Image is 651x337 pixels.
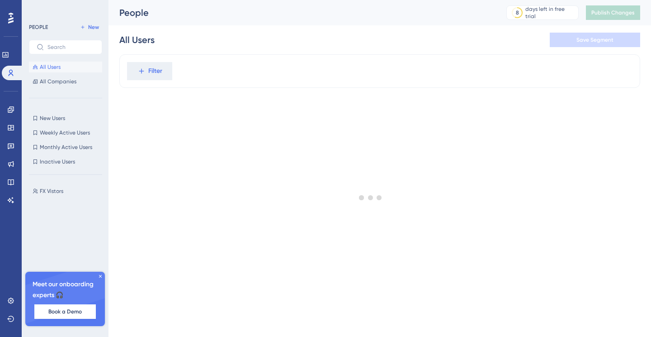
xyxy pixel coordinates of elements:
[40,129,90,136] span: Weekly Active Users
[29,186,108,197] button: FX Vistors
[119,6,484,19] div: People
[48,308,82,315] span: Book a Demo
[586,5,640,20] button: Publish Changes
[550,33,640,47] button: Save Segment
[40,158,75,165] span: Inactive Users
[40,63,61,71] span: All Users
[29,156,102,167] button: Inactive Users
[33,279,98,301] span: Meet our onboarding experts 🎧
[77,22,102,33] button: New
[591,9,635,16] span: Publish Changes
[40,144,92,151] span: Monthly Active Users
[88,24,99,31] span: New
[34,304,96,319] button: Book a Demo
[29,62,102,72] button: All Users
[47,44,94,50] input: Search
[29,24,48,31] div: PEOPLE
[29,76,102,87] button: All Companies
[576,36,613,43] span: Save Segment
[29,142,102,153] button: Monthly Active Users
[40,188,63,195] span: FX Vistors
[40,115,65,122] span: New Users
[40,78,76,85] span: All Companies
[29,113,102,124] button: New Users
[525,5,576,20] div: days left in free trial
[29,127,102,138] button: Weekly Active Users
[516,9,519,16] div: 8
[119,34,155,46] div: All Users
